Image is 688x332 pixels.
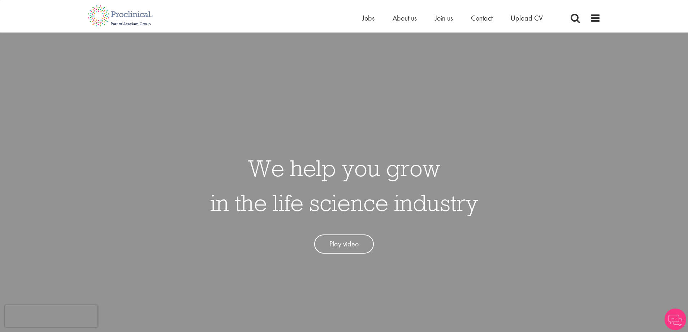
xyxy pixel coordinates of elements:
a: About us [393,13,417,23]
img: Chatbot [665,309,686,330]
h1: We help you grow in the life science industry [210,151,478,220]
a: Join us [435,13,453,23]
a: Upload CV [511,13,543,23]
a: Jobs [362,13,375,23]
a: Play video [314,234,374,254]
a: Contact [471,13,493,23]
